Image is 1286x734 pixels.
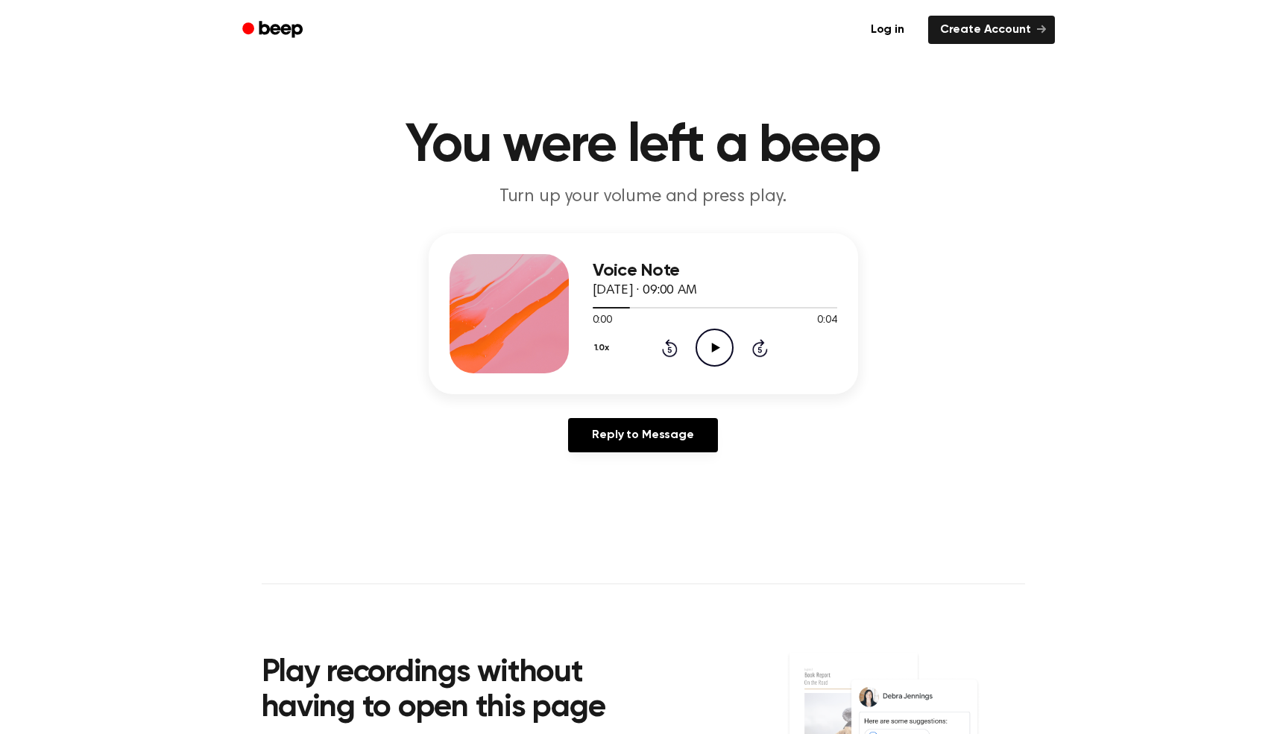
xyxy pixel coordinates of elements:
[568,418,717,452] a: Reply to Message
[856,13,919,47] a: Log in
[928,16,1055,44] a: Create Account
[357,185,930,209] p: Turn up your volume and press play.
[593,284,697,297] span: [DATE] · 09:00 AM
[262,119,1025,173] h1: You were left a beep
[232,16,316,45] a: Beep
[593,335,615,361] button: 1.0x
[817,313,836,329] span: 0:04
[593,261,837,281] h3: Voice Note
[593,313,612,329] span: 0:00
[262,656,664,727] h2: Play recordings without having to open this page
